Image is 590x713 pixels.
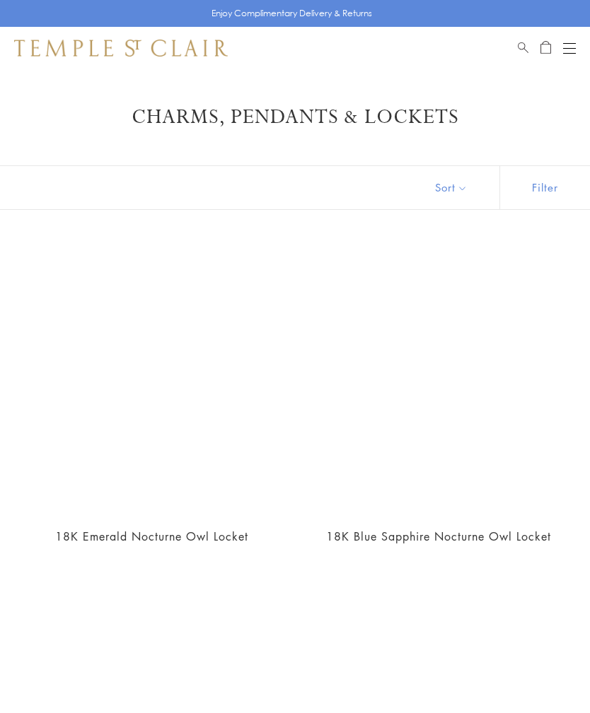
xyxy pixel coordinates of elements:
[563,40,576,57] button: Open navigation
[55,529,248,544] a: 18K Emerald Nocturne Owl Locket
[518,40,528,57] a: Search
[403,166,499,209] button: Show sort by
[35,105,555,130] h1: Charms, Pendants & Lockets
[326,529,551,544] a: 18K Blue Sapphire Nocturne Owl Locket
[540,40,551,57] a: Open Shopping Bag
[14,40,228,57] img: Temple St. Clair
[303,245,573,514] a: 18K Blue Sapphire Nocturne Owl Locket
[499,166,590,209] button: Show filters
[17,245,287,514] a: 18K Emerald Nocturne Owl Locket
[212,6,372,20] p: Enjoy Complimentary Delivery & Returns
